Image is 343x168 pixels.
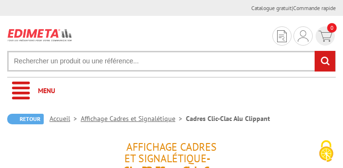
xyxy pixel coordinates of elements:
[314,139,338,163] img: Cookies (fenêtre modale)
[251,4,292,12] a: Catalogue gratuit
[7,51,336,72] input: Rechercher un produit ou une référence...
[315,51,335,72] input: rechercher
[125,140,217,165] span: Affichage Cadres et Signalétique
[277,30,287,42] img: devis rapide
[293,4,336,12] a: Commande rapide
[315,26,336,46] a: devis rapide 0
[81,114,186,123] a: Affichage Cadres et Signalétique
[327,23,337,33] span: 0
[7,114,44,124] a: Retour
[309,135,343,168] button: Cookies (fenêtre modale)
[49,114,81,123] a: Accueil
[38,86,55,95] span: Menu
[298,30,308,42] img: devis rapide
[186,114,270,123] li: Cadres Clic-Clac Alu Clippant
[7,25,73,44] img: Edimeta
[251,4,336,12] div: |
[7,78,336,104] a: Menu
[318,31,332,42] img: devis rapide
